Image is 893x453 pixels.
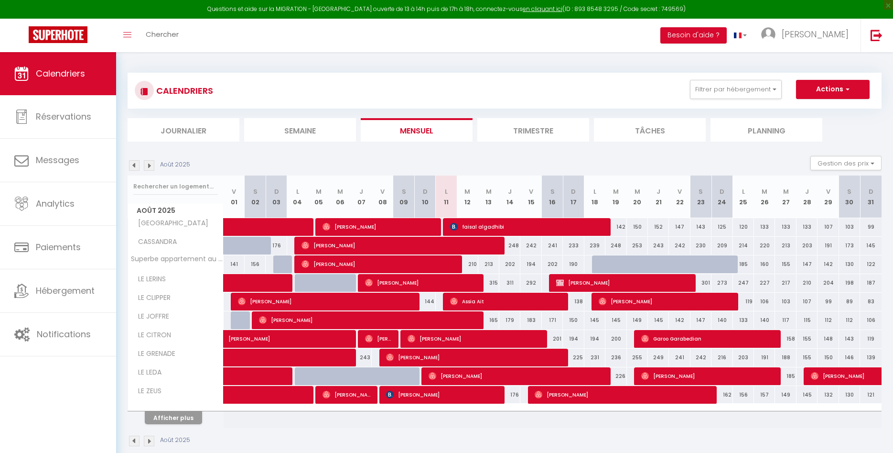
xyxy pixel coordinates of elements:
div: 147 [669,218,690,236]
div: 140 [711,311,732,329]
div: 249 [648,349,669,366]
div: 214 [733,237,754,254]
div: 142 [605,218,626,236]
div: 227 [754,274,775,292]
abbr: S [847,187,851,196]
div: 133 [754,218,775,236]
div: 106 [754,293,775,310]
abbr: J [656,187,660,196]
span: Août 2025 [128,204,223,218]
div: 183 [520,311,541,329]
span: LE LEDA [129,367,165,378]
div: 157 [754,386,775,404]
th: 23 [690,176,711,218]
button: Gestion des prix [810,156,882,170]
div: 173 [839,237,860,254]
div: 99 [818,293,839,310]
div: 121 [860,386,882,404]
abbr: D [274,187,279,196]
img: ... [761,27,775,42]
th: 28 [796,176,818,218]
abbr: L [593,187,596,196]
div: 115 [796,311,818,329]
div: 89 [839,293,860,310]
span: [PERSON_NAME] [599,292,732,310]
div: 179 [499,311,520,329]
span: Analytics [36,198,75,210]
div: 119 [733,293,754,310]
abbr: S [402,187,406,196]
div: 204 [818,274,839,292]
div: 226 [605,367,626,385]
abbr: M [316,187,322,196]
div: 241 [669,349,690,366]
div: 148 [818,330,839,348]
span: Réservations [36,110,91,122]
span: LE JOFFRE [129,311,172,322]
div: 247 [733,274,754,292]
span: [PERSON_NAME] [323,386,372,404]
span: Notifications [37,328,91,340]
abbr: L [296,187,299,196]
span: [PERSON_NAME] [535,386,710,404]
div: 176 [499,386,520,404]
div: 145 [584,311,605,329]
div: 133 [775,218,796,236]
div: 103 [839,218,860,236]
div: 155 [775,255,796,273]
div: 142 [669,311,690,329]
button: Afficher plus [145,411,202,424]
button: Actions [796,80,870,99]
div: 103 [775,293,796,310]
div: 117 [775,311,796,329]
th: 19 [605,176,626,218]
abbr: V [529,187,533,196]
div: 140 [754,311,775,329]
div: 162 [711,386,732,404]
span: LE LERINS [129,274,168,285]
div: 83 [860,293,882,310]
a: Chercher [139,19,186,52]
div: 150 [563,311,584,329]
div: 112 [839,311,860,329]
div: 145 [796,386,818,404]
th: 25 [733,176,754,218]
div: 220 [754,237,775,254]
abbr: L [742,187,745,196]
div: 242 [520,237,541,254]
div: 147 [690,311,711,329]
span: LE CITRON [129,330,173,341]
div: 171 [542,311,563,329]
span: Paiements [36,241,81,253]
div: 145 [648,311,669,329]
span: [PERSON_NAME] [386,386,498,404]
th: 01 [224,176,245,218]
th: 27 [775,176,796,218]
span: Chercher [146,29,179,39]
li: Journalier [128,118,239,142]
th: 02 [245,176,266,218]
div: 241 [542,237,563,254]
span: [PERSON_NAME] [556,274,689,292]
div: 130 [839,255,860,273]
span: [PERSON_NAME] [323,218,435,236]
abbr: L [445,187,448,196]
span: [PERSON_NAME] [301,236,498,254]
p: Août 2025 [160,436,190,445]
span: [PERSON_NAME] [386,348,561,366]
div: 255 [627,349,648,366]
th: 21 [648,176,669,218]
div: 311 [499,274,520,292]
a: en cliquant ici [523,5,562,13]
div: 112 [818,311,839,329]
div: 145 [605,311,626,329]
div: 139 [860,349,882,366]
li: Tâches [594,118,706,142]
div: 191 [754,349,775,366]
input: Rechercher un logement... [133,178,218,195]
div: 158 [775,330,796,348]
li: Trimestre [477,118,589,142]
span: [PERSON_NAME] [365,330,393,348]
div: 99 [860,218,882,236]
abbr: M [783,187,789,196]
